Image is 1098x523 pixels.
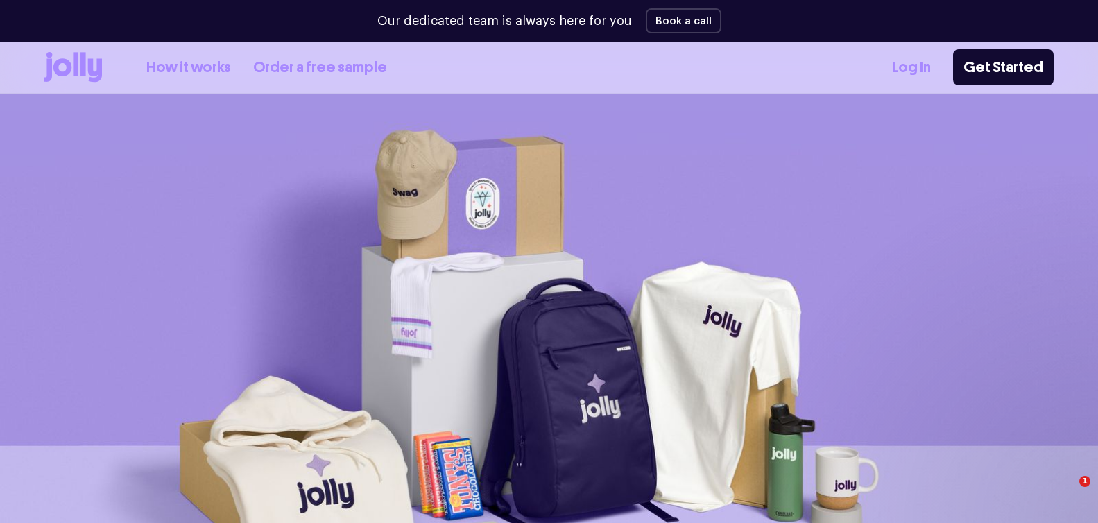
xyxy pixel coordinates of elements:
iframe: Intercom live chat [1051,476,1084,509]
span: 1 [1079,476,1090,487]
p: Our dedicated team is always here for you [377,12,632,31]
a: Get Started [953,49,1054,85]
a: Log In [892,56,931,79]
a: How it works [146,56,231,79]
button: Book a call [646,8,721,33]
a: Order a free sample [253,56,387,79]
